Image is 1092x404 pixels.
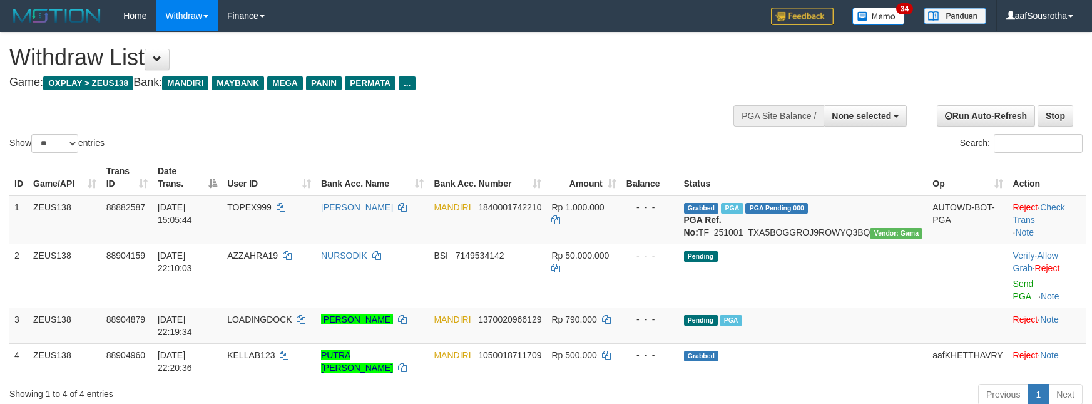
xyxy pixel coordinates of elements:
span: Vendor URL: https://trx31.1velocity.biz [870,228,922,239]
th: Bank Acc. Name: activate to sort column ascending [316,160,429,195]
span: Grabbed [684,351,719,361]
td: · [1008,343,1086,379]
a: [PERSON_NAME] [321,314,393,324]
span: OXPLAY > ZEUS138 [43,76,133,90]
th: Balance [621,160,679,195]
td: 3 [9,308,28,343]
span: [DATE] 22:10:03 [158,251,192,273]
td: ZEUS138 [28,343,101,379]
span: [DATE] 15:05:44 [158,202,192,225]
h1: Withdraw List [9,45,715,70]
span: Marked by aafnoeunsreypich [721,203,743,214]
img: panduan.png [924,8,986,24]
td: ZEUS138 [28,244,101,308]
input: Search: [994,134,1083,153]
td: ZEUS138 [28,308,101,343]
a: Stop [1038,105,1073,127]
th: User ID: activate to sort column ascending [222,160,316,195]
select: Showentries [31,134,78,153]
th: Status [679,160,928,195]
a: Send PGA [1013,279,1034,301]
span: Rp 1.000.000 [551,202,604,212]
span: LOADINGDOCK [227,314,292,324]
th: Game/API: activate to sort column ascending [28,160,101,195]
td: · · [1008,195,1086,244]
span: MANDIRI [162,76,208,90]
span: Rp 500.000 [551,350,596,360]
div: - - - [626,201,674,214]
span: 88882587 [106,202,145,212]
label: Show entries [9,134,105,153]
th: Date Trans.: activate to sort column descending [153,160,222,195]
th: Action [1008,160,1086,195]
th: ID [9,160,28,195]
span: MEGA [267,76,303,90]
a: Note [1015,227,1034,237]
img: Feedback.jpg [771,8,834,25]
div: - - - [626,349,674,361]
a: Reject [1013,202,1038,212]
a: Reject [1013,314,1038,324]
span: None selected [832,111,891,121]
span: Grabbed [684,203,719,214]
span: Copy 1370020966129 to clipboard [478,314,541,324]
a: NURSODIK [321,251,367,261]
span: TOPEX999 [227,202,272,212]
a: Verify [1013,251,1035,261]
a: Note [1040,350,1059,360]
div: Showing 1 to 4 of 4 entries [9,383,446,400]
td: aafKHETTHAVRY [927,343,1008,379]
span: 88904960 [106,350,145,360]
span: Rp 50.000.000 [551,251,609,261]
td: 1 [9,195,28,244]
span: PANIN [306,76,342,90]
th: Bank Acc. Number: activate to sort column ascending [429,160,546,195]
span: 88904879 [106,314,145,324]
a: Allow Grab [1013,251,1058,273]
td: AUTOWD-BOT-PGA [927,195,1008,244]
a: Note [1041,291,1059,301]
span: BSI [434,251,448,261]
td: TF_251001_TXA5BOGGROJ9ROWYQ3BQ [679,195,928,244]
div: - - - [626,249,674,262]
td: · · [1008,244,1086,308]
img: MOTION_logo.png [9,6,105,25]
a: Reject [1013,350,1038,360]
span: · [1013,251,1058,273]
div: PGA Site Balance / [733,105,824,127]
span: Pending [684,251,718,262]
td: · [1008,308,1086,343]
span: Marked by aaftanly [720,315,742,326]
span: PGA Pending [745,203,808,214]
a: Note [1040,314,1059,324]
span: KELLAB123 [227,350,275,360]
a: Check Trans [1013,202,1065,225]
th: Amount: activate to sort column ascending [546,160,621,195]
label: Search: [960,134,1083,153]
a: PUTRA [PERSON_NAME] [321,350,393,373]
span: Copy 1050018711709 to clipboard [478,350,541,360]
span: 88904159 [106,251,145,261]
span: 34 [896,3,913,14]
span: MANDIRI [434,202,471,212]
span: AZZAHRA19 [227,251,278,261]
img: Button%20Memo.svg [852,8,905,25]
span: ... [399,76,416,90]
span: MANDIRI [434,350,471,360]
span: Copy 1840001742210 to clipboard [478,202,541,212]
b: PGA Ref. No: [684,215,722,237]
span: [DATE] 22:20:36 [158,350,192,373]
a: Run Auto-Refresh [937,105,1035,127]
span: MANDIRI [434,314,471,324]
span: Copy 7149534142 to clipboard [456,251,504,261]
span: PERMATA [345,76,395,90]
span: Rp 790.000 [551,314,596,324]
span: MAYBANK [212,76,264,90]
h4: Game: Bank: [9,76,715,89]
th: Op: activate to sort column ascending [927,160,1008,195]
a: [PERSON_NAME] [321,202,393,212]
button: None selected [824,105,907,127]
td: 2 [9,244,28,308]
div: - - - [626,313,674,326]
th: Trans ID: activate to sort column ascending [101,160,153,195]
